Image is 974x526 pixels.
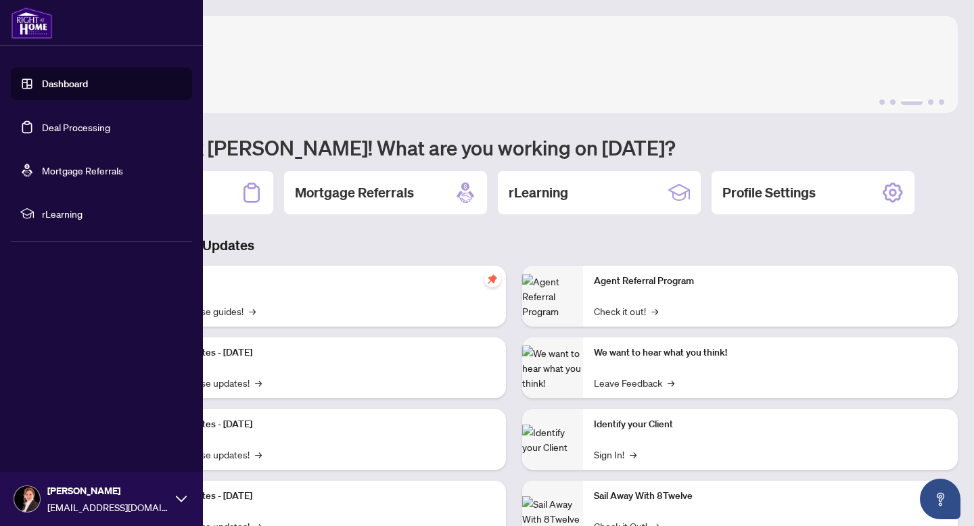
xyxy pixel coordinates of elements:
[522,496,583,526] img: Sail Away With 8Twelve
[722,183,816,202] h2: Profile Settings
[522,274,583,318] img: Agent Referral Program
[668,375,674,390] span: →
[142,274,495,289] p: Self-Help
[484,271,501,287] span: pushpin
[255,447,262,462] span: →
[928,99,933,105] button: 4
[11,7,53,39] img: logo
[42,121,110,133] a: Deal Processing
[295,183,414,202] h2: Mortgage Referrals
[70,135,958,160] h1: Welcome back [PERSON_NAME]! What are you working on [DATE]?
[522,425,583,454] img: Identify your Client
[14,486,40,512] img: Profile Icon
[939,99,944,105] button: 5
[47,483,169,498] span: [PERSON_NAME]
[901,99,923,105] button: 3
[594,417,947,432] p: Identify your Client
[42,206,183,221] span: rLearning
[47,500,169,515] span: [EMAIL_ADDRESS][DOMAIN_NAME]
[142,489,495,504] p: Platform Updates - [DATE]
[249,304,256,318] span: →
[522,345,583,390] img: We want to hear what you think!
[594,375,674,390] a: Leave Feedback→
[890,99,896,105] button: 2
[594,345,947,360] p: We want to hear what you think!
[594,447,636,462] a: Sign In!→
[594,274,947,289] p: Agent Referral Program
[255,375,262,390] span: →
[142,345,495,360] p: Platform Updates - [DATE]
[594,489,947,504] p: Sail Away With 8Twelve
[70,236,958,255] h3: Brokerage & Industry Updates
[509,183,568,202] h2: rLearning
[651,304,658,318] span: →
[920,479,960,519] button: Open asap
[42,78,88,90] a: Dashboard
[42,164,123,176] a: Mortgage Referrals
[630,447,636,462] span: →
[70,16,958,113] img: Slide 2
[142,417,495,432] p: Platform Updates - [DATE]
[594,304,658,318] a: Check it out!→
[879,99,885,105] button: 1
